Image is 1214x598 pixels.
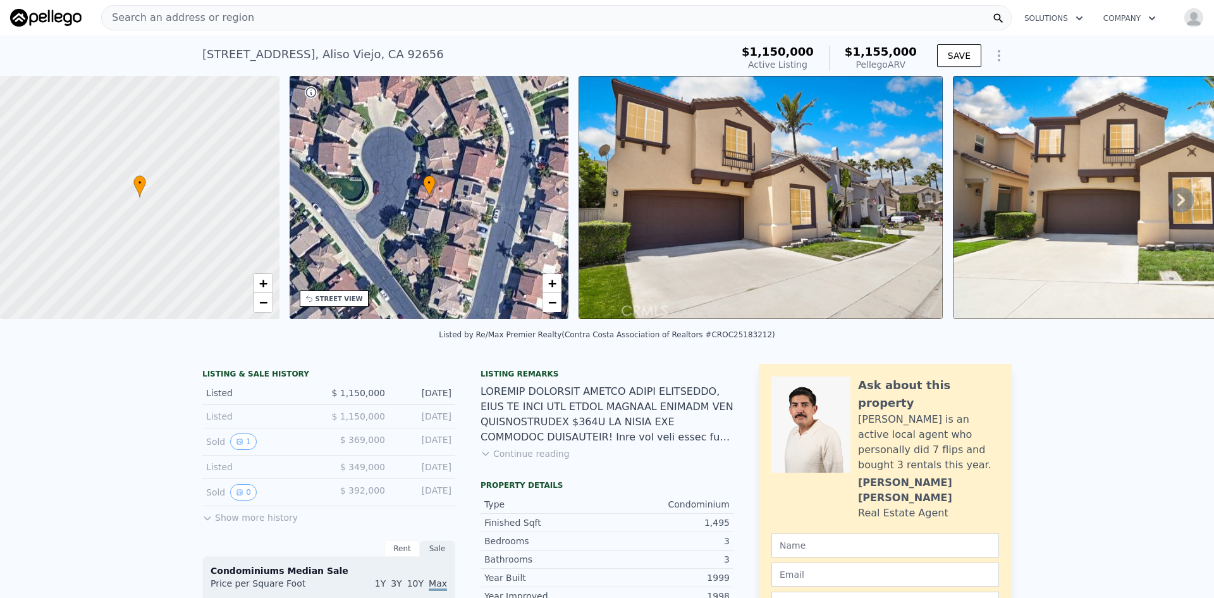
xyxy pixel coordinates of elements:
div: Rent [384,540,420,557]
div: Type [484,498,607,511]
button: Continue reading [481,447,570,460]
div: Condominium [607,498,730,511]
a: Zoom out [543,293,561,312]
span: $1,155,000 [845,45,917,58]
button: Solutions [1014,7,1093,30]
div: Sold [206,484,319,501]
button: View historical data [230,433,257,450]
span: + [548,275,556,291]
div: Ask about this property [858,377,999,412]
div: Listed by Re/Max Premier Realty (Contra Costa Association of Realtors #CROC25183212) [439,330,775,339]
span: + [259,275,267,291]
div: Year Built [484,571,607,584]
span: $1,150,000 [742,45,814,58]
span: $ 369,000 [340,435,385,445]
div: Property details [481,480,733,490]
button: Show more history [202,506,298,524]
span: 1Y [375,578,386,589]
div: Bathrooms [484,553,607,566]
div: Listed [206,387,319,399]
input: Email [771,563,999,587]
button: SAVE [937,44,981,67]
div: Condominiums Median Sale [211,564,447,577]
button: Show Options [986,43,1012,68]
span: • [133,177,146,189]
div: 3 [607,535,730,547]
div: Listed [206,461,319,473]
span: Search an address or region [102,10,254,25]
div: Sold [206,433,319,450]
div: Sale [420,540,455,557]
div: 1,495 [607,516,730,529]
img: Sale: 167483702 Parcel: 61444321 [579,76,943,319]
span: $ 392,000 [340,485,385,495]
span: − [259,294,267,310]
div: LISTING & SALE HISTORY [202,369,455,382]
div: Real Estate Agent [858,506,948,521]
div: Finished Sqft [484,516,607,529]
img: Pellego [10,9,82,27]
div: LOREMIP DOLORSIT AMETCO ADIPI ELITSEDDO, EIUS TE INCI UTL ETDOL MAGNAAL ENIMADM VEN QUISNOSTRUDEX... [481,384,733,445]
div: Listed [206,410,319,423]
div: [PERSON_NAME] is an active local agent who personally did 7 flips and bought 3 rentals this year. [858,412,999,473]
span: Active Listing [748,59,807,70]
img: avatar [1184,8,1204,28]
div: [STREET_ADDRESS] , Aliso Viejo , CA 92656 [202,46,444,63]
a: Zoom in [254,274,273,293]
div: [DATE] [395,387,451,399]
div: Pellego ARV [845,58,917,71]
input: Name [771,533,999,558]
span: $ 1,150,000 [331,388,385,398]
span: $ 1,150,000 [331,411,385,421]
div: Price per Square Foot [211,577,329,597]
div: 3 [607,553,730,566]
button: Company [1093,7,1166,30]
div: [DATE] [395,410,451,423]
span: 10Y [407,578,424,589]
div: [DATE] [395,484,451,501]
div: [DATE] [395,433,451,450]
span: Max [429,578,447,591]
span: $ 349,000 [340,462,385,472]
div: [PERSON_NAME] [PERSON_NAME] [858,475,999,506]
div: [DATE] [395,461,451,473]
div: 1999 [607,571,730,584]
div: STREET VIEW [316,294,363,304]
span: − [548,294,556,310]
span: 3Y [391,578,402,589]
span: • [423,177,436,189]
div: Listing remarks [481,369,733,379]
div: • [133,175,146,197]
a: Zoom in [543,274,561,293]
button: View historical data [230,484,257,501]
div: Bedrooms [484,535,607,547]
a: Zoom out [254,293,273,312]
div: • [423,175,436,197]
